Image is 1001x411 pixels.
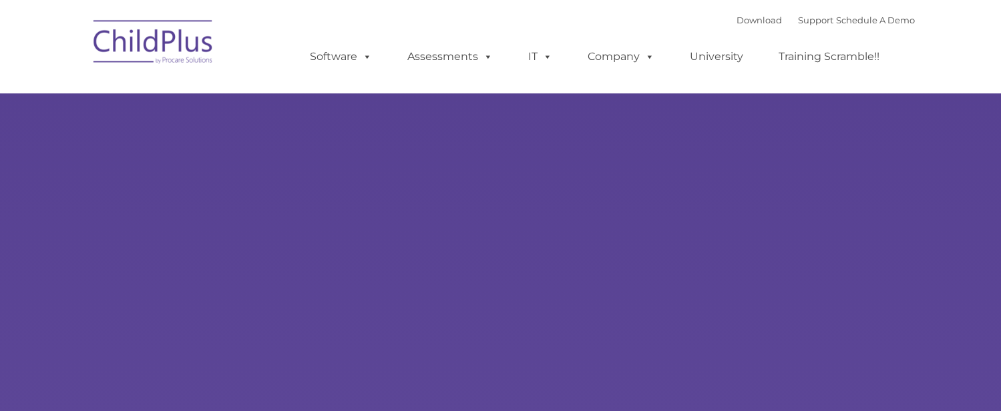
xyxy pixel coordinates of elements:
a: Training Scramble!! [765,43,893,70]
a: University [676,43,757,70]
a: Software [296,43,385,70]
a: Assessments [394,43,506,70]
a: Download [737,15,782,25]
a: Company [574,43,668,70]
a: Support [798,15,833,25]
img: ChildPlus by Procare Solutions [87,11,220,77]
a: Schedule A Demo [836,15,915,25]
a: IT [515,43,566,70]
font: | [737,15,915,25]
